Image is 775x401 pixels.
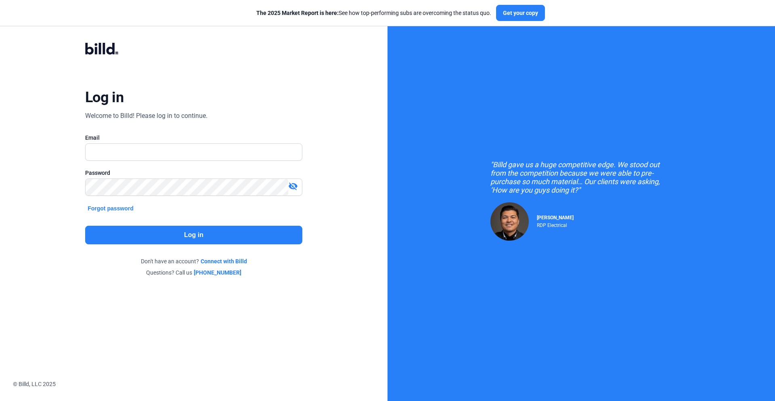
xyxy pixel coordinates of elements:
div: See how top-performing subs are overcoming the status quo. [256,9,491,17]
div: Don't have an account? [85,257,302,265]
span: [PERSON_NAME] [537,215,574,220]
button: Log in [85,226,302,244]
div: Questions? Call us [85,269,302,277]
div: Password [85,169,302,177]
img: Raul Pacheco [490,202,529,241]
button: Get your copy [496,5,545,21]
div: Email [85,134,302,142]
div: "Billd gave us a huge competitive edge. We stood out from the competition because we were able to... [490,160,672,194]
mat-icon: visibility_off [288,181,298,191]
button: Forgot password [85,204,136,213]
span: The 2025 Market Report is here: [256,10,339,16]
div: Log in [85,88,124,106]
div: Welcome to Billd! Please log in to continue. [85,111,207,121]
div: RDP Electrical [537,220,574,228]
a: [PHONE_NUMBER] [194,269,241,277]
a: Connect with Billd [201,257,247,265]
